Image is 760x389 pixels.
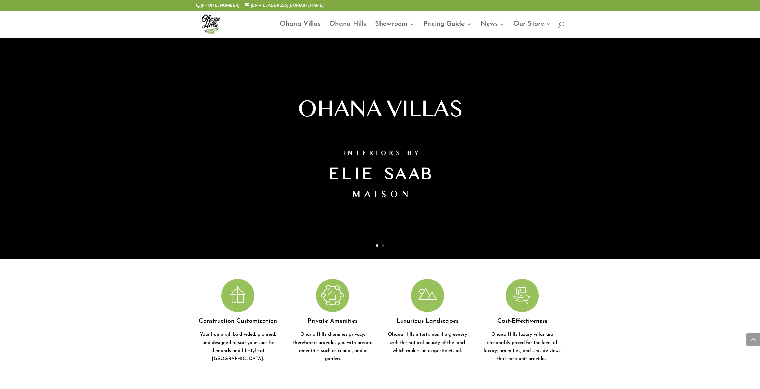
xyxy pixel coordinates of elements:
[513,22,551,38] a: Our Story
[376,244,378,247] a: 1
[280,22,320,38] a: Ohana Villas
[196,316,280,331] h4: Construction Customization
[375,22,414,38] a: Showroom
[197,10,224,38] img: ohana-hills
[196,331,280,363] div: Your home will be divided, planned, and designed to suit your specific demands and lifestyle at [...
[329,22,366,38] a: Ohana Hills
[245,4,324,8] a: [EMAIL_ADDRESS][DOMAIN_NAME]
[423,22,472,38] a: Pricing Guide
[382,244,384,247] a: 2
[385,331,470,355] div: Ohana Hills intertwines the greenery with the natural beauty of the land which makes an exquisite...
[481,22,505,38] a: News
[480,331,565,363] div: Ohana Hills luxury villas are reasonably priced for the level of luxury, amenities, and seaside v...
[385,316,470,331] h4: Luxurious Landscapes
[290,331,375,363] div: Ohana Hills cherishes privacy, therefore it provides you with private amenities such as a pool, a...
[480,316,565,331] h4: Cost-Effectiveness
[201,4,239,8] a: [PHONE_NUMBER]
[290,316,375,331] h4: Private Amenities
